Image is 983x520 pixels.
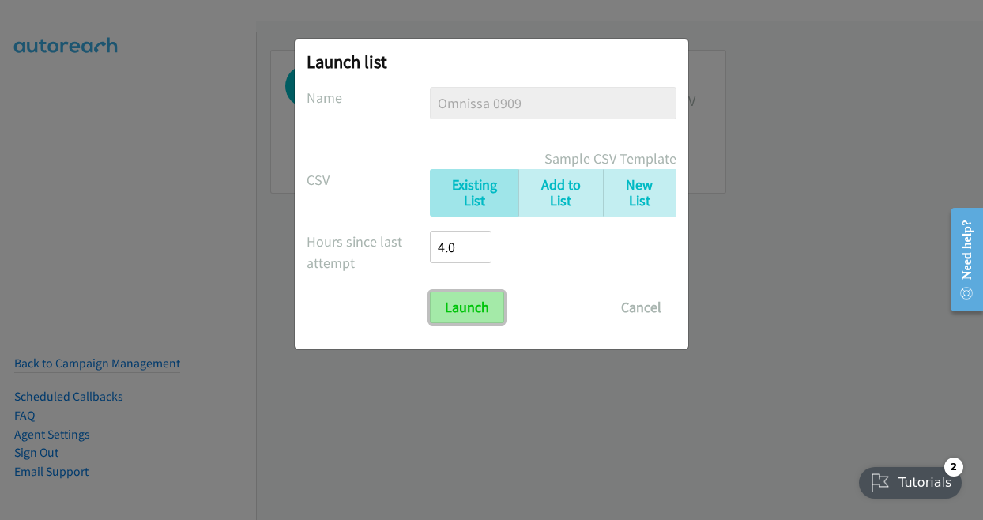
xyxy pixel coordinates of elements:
h2: Launch list [307,51,676,73]
label: Name [307,87,430,108]
iframe: Resource Center [938,197,983,322]
a: Sample CSV Template [544,148,676,169]
iframe: Checklist [849,451,971,508]
label: Hours since last attempt [307,231,430,273]
a: Existing List [430,169,518,217]
a: Add to List [518,169,603,217]
a: New List [603,169,676,217]
input: Launch [430,292,504,323]
label: CSV [307,169,430,190]
button: Cancel [606,292,676,323]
